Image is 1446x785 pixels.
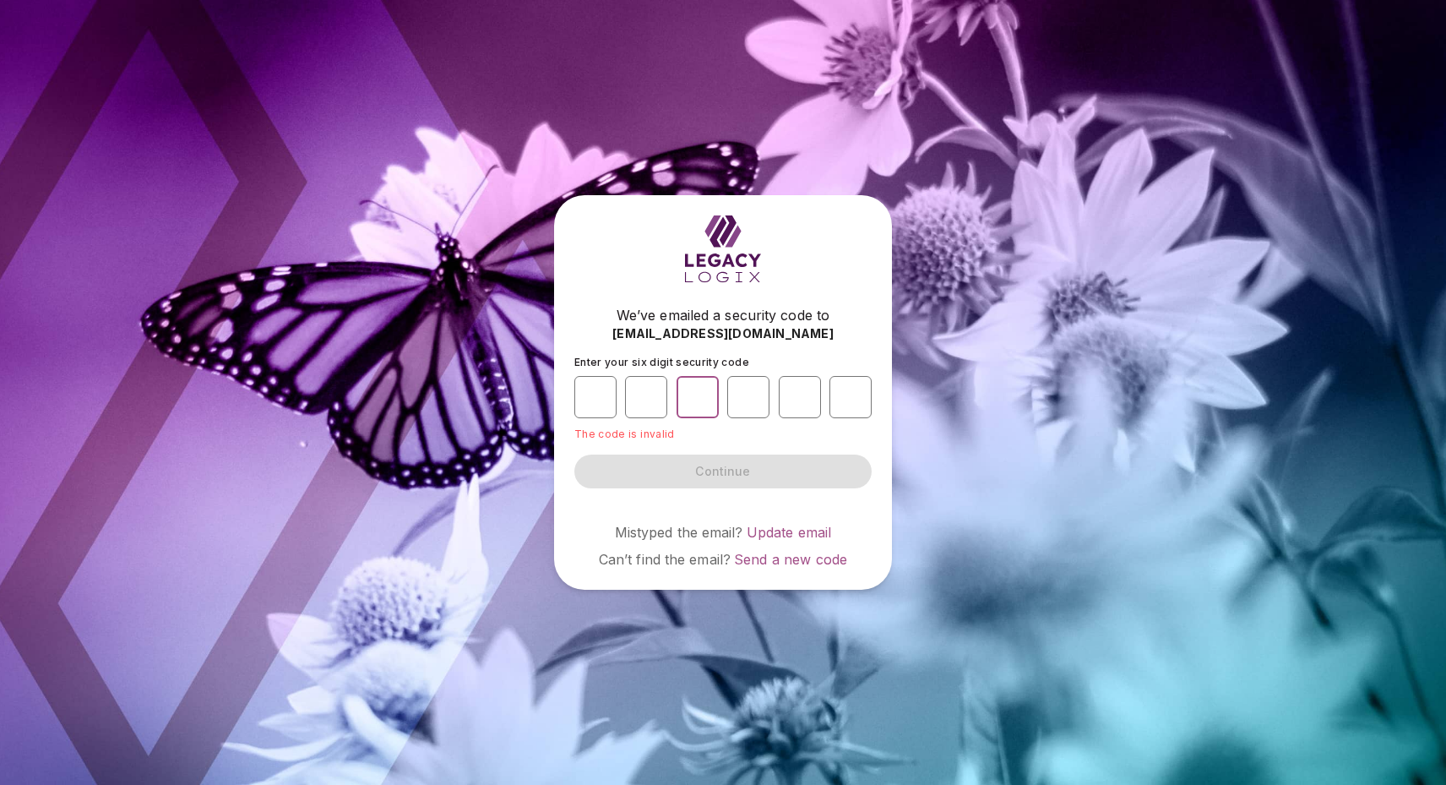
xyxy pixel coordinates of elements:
span: Enter your six digit security code [574,356,749,368]
a: Send a new code [734,551,847,568]
span: Can’t find the email? [599,551,731,568]
span: [EMAIL_ADDRESS][DOMAIN_NAME] [612,325,834,342]
a: Update email [747,524,832,541]
span: Mistyped the email? [615,524,743,541]
span: We’ve emailed a security code to [617,305,829,325]
p: The code is invalid [574,428,872,441]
